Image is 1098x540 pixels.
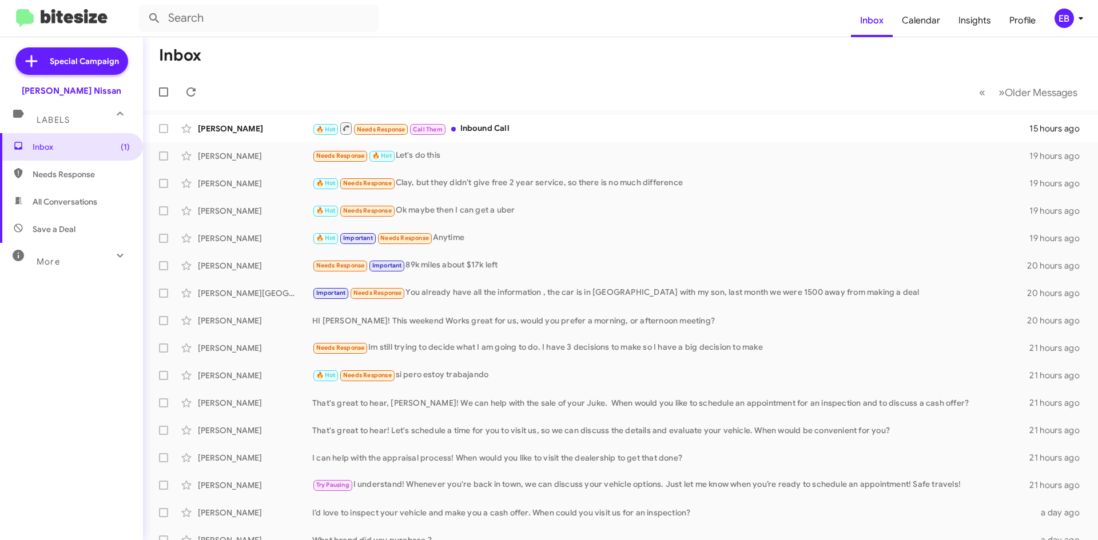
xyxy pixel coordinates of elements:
span: Important [316,289,346,297]
div: 19 hours ago [1029,150,1089,162]
div: I can help with the appraisal process! When would you like to visit the dealership to get that done? [312,452,1029,463]
span: 🔥 Hot [372,152,392,159]
div: 21 hours ago [1029,479,1089,491]
span: Try Pausing [316,481,349,489]
span: 🔥 Hot [316,371,336,379]
span: Needs Response [33,169,130,180]
a: Profile [1000,4,1045,37]
h1: Inbox [159,46,201,65]
div: [PERSON_NAME] [198,452,312,463]
button: Previous [972,81,992,104]
nav: Page navigation example [973,81,1084,104]
span: 🔥 Hot [316,234,336,242]
div: EB [1055,9,1074,28]
div: 19 hours ago [1029,205,1089,217]
div: a day ago [1034,507,1089,518]
div: Ok maybe then I can get a uber [312,204,1029,217]
span: » [998,85,1005,99]
div: [PERSON_NAME] [198,397,312,409]
div: That's great to hear! Let's schedule a time for you to visit us, so we can discuss the details an... [312,425,1029,436]
div: [PERSON_NAME] [198,342,312,354]
span: (1) [121,141,130,153]
span: Needs Response [316,262,365,269]
span: 🔥 Hot [316,207,336,214]
span: Labels [37,115,70,125]
span: 🔥 Hot [316,126,336,133]
div: [PERSON_NAME] [198,315,312,326]
div: 20 hours ago [1027,260,1089,271]
input: Search [138,5,379,32]
span: Save a Deal [33,223,75,235]
span: More [37,257,60,267]
div: [PERSON_NAME][GEOGRAPHIC_DATA] [198,287,312,299]
span: Needs Response [343,179,392,187]
div: 20 hours ago [1027,287,1089,299]
div: 21 hours ago [1029,397,1089,409]
div: [PERSON_NAME] [198,260,312,271]
div: [PERSON_NAME] [198,479,312,491]
div: You already have all the information , the car is in [GEOGRAPHIC_DATA] with my son, last month we... [312,286,1027,299]
div: 15 hours ago [1029,123,1089,134]
span: « [979,85,985,99]
span: Needs Response [343,207,392,214]
div: Clay, but they didn't give free 2 year service, so there is no much difference [312,177,1029,190]
a: Inbox [851,4,893,37]
span: All Conversations [33,196,97,207]
span: Needs Response [357,126,405,133]
button: EB [1045,9,1085,28]
div: Let's do this [312,149,1029,162]
a: Insights [949,4,1000,37]
span: Special Campaign [50,55,119,67]
a: Special Campaign [15,47,128,75]
button: Next [992,81,1084,104]
a: Calendar [893,4,949,37]
div: [PERSON_NAME] [198,507,312,518]
div: 20 hours ago [1027,315,1089,326]
span: Older Messages [1005,86,1077,99]
span: Call Them [413,126,443,133]
span: Needs Response [380,234,429,242]
div: Im still trying to decide what I am going to do. I have 3 decisions to make so I have a big decis... [312,341,1029,354]
div: [PERSON_NAME] [198,425,312,436]
span: 🔥 Hot [316,179,336,187]
span: Needs Response [316,344,365,351]
div: 21 hours ago [1029,342,1089,354]
span: Important [372,262,402,269]
span: Needs Response [353,289,402,297]
div: I understand! Whenever you're back in town, we can discuss your vehicle options. Just let me know... [312,478,1029,491]
div: I’d love to inspect your vehicle and make you a cash offer. When could you visit us for an inspec... [312,507,1034,518]
div: HI [PERSON_NAME]! This weekend Works great for us, would you prefer a morning, or afternoon meeting? [312,315,1027,326]
div: [PERSON_NAME] [198,205,312,217]
div: [PERSON_NAME] [198,178,312,189]
span: Needs Response [343,371,392,379]
div: [PERSON_NAME] Nissan [22,85,121,97]
div: 19 hours ago [1029,233,1089,244]
div: 19 hours ago [1029,178,1089,189]
span: Needs Response [316,152,365,159]
div: [PERSON_NAME] [198,123,312,134]
div: [PERSON_NAME] [198,370,312,381]
div: 21 hours ago [1029,370,1089,381]
div: 89k miles about $17k left [312,259,1027,272]
div: Inbound Call [312,121,1029,135]
div: si pero estoy trabajando [312,369,1029,382]
span: Inbox [33,141,130,153]
span: Important [343,234,373,242]
div: 21 hours ago [1029,425,1089,436]
div: [PERSON_NAME] [198,233,312,244]
div: [PERSON_NAME] [198,150,312,162]
div: 21 hours ago [1029,452,1089,463]
div: That's great to hear, [PERSON_NAME]! We can help with the sale of your Juke. When would you like ... [312,397,1029,409]
div: Anytime [312,231,1029,245]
